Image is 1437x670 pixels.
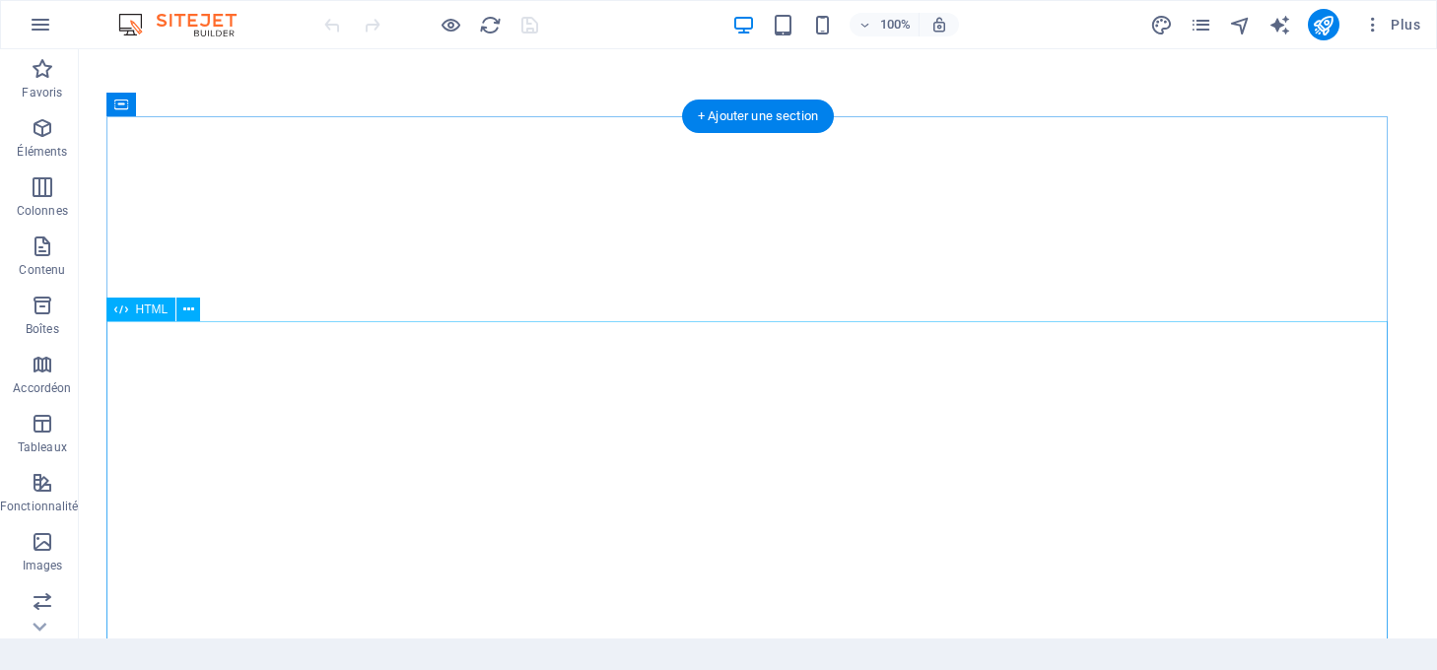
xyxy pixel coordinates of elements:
[850,13,920,36] button: 100%
[1312,14,1334,36] i: Publier
[136,303,169,315] span: HTML
[26,321,59,337] p: Boîtes
[17,203,68,219] p: Colonnes
[13,380,71,396] p: Accordéon
[1268,13,1292,36] button: text_generator
[1150,13,1174,36] button: design
[19,262,65,278] p: Contenu
[1268,14,1291,36] i: AI Writer
[439,13,462,36] button: Cliquez ici pour quitter le mode Aperçu et poursuivre l'édition.
[1190,14,1212,36] i: Pages (Ctrl+Alt+S)
[23,558,63,573] p: Images
[17,144,67,160] p: Éléments
[1355,9,1428,40] button: Plus
[479,14,502,36] i: Actualiser la page
[930,16,948,33] i: Lors du redimensionnement, ajuster automatiquement le niveau de zoom en fonction de l'appareil sé...
[1190,13,1213,36] button: pages
[879,13,911,36] h6: 100%
[1308,9,1339,40] button: publish
[478,13,502,36] button: reload
[22,85,62,100] p: Favoris
[682,100,834,133] div: + Ajouter une section
[1150,14,1173,36] i: Design (Ctrl+Alt+Y)
[113,13,261,36] img: Editor Logo
[1229,14,1252,36] i: Navigateur
[1363,15,1420,34] span: Plus
[18,439,67,455] p: Tableaux
[1229,13,1253,36] button: navigator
